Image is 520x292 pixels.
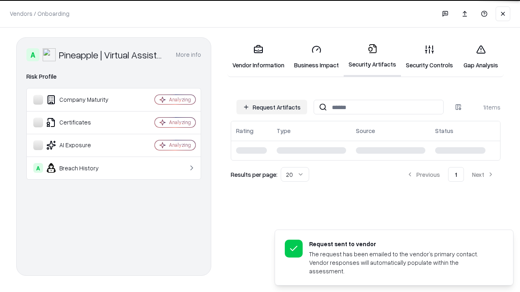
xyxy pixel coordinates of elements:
div: Certificates [33,118,130,127]
a: Gap Analysis [458,38,504,76]
div: Company Maturity [33,95,130,105]
p: Vendors / Onboarding [10,9,69,18]
button: 1 [448,167,464,182]
div: Source [356,127,375,135]
nav: pagination [400,167,500,182]
div: 1 items [468,103,500,112]
div: Breach History [33,163,130,173]
img: Pineapple | Virtual Assistant Agency [43,48,56,61]
div: Request sent to vendor [309,240,494,248]
div: Analyzing [169,119,191,126]
div: Analyzing [169,96,191,103]
div: A [33,163,43,173]
a: Vendor Information [227,38,289,76]
button: Request Artifacts [236,100,307,114]
p: Results per page: [231,170,277,179]
a: Security Controls [401,38,458,76]
div: Pineapple | Virtual Assistant Agency [59,48,166,61]
div: Analyzing [169,142,191,148]
div: Type [277,127,290,135]
div: AI Exposure [33,140,130,150]
div: Risk Profile [26,72,201,82]
a: Business Impact [289,38,344,76]
a: Security Artifacts [344,37,401,77]
button: More info [176,47,201,62]
div: The request has been emailed to the vendor’s primary contact. Vendor responses will automatically... [309,250,494,275]
div: Status [435,127,453,135]
div: A [26,48,39,61]
div: Rating [236,127,253,135]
